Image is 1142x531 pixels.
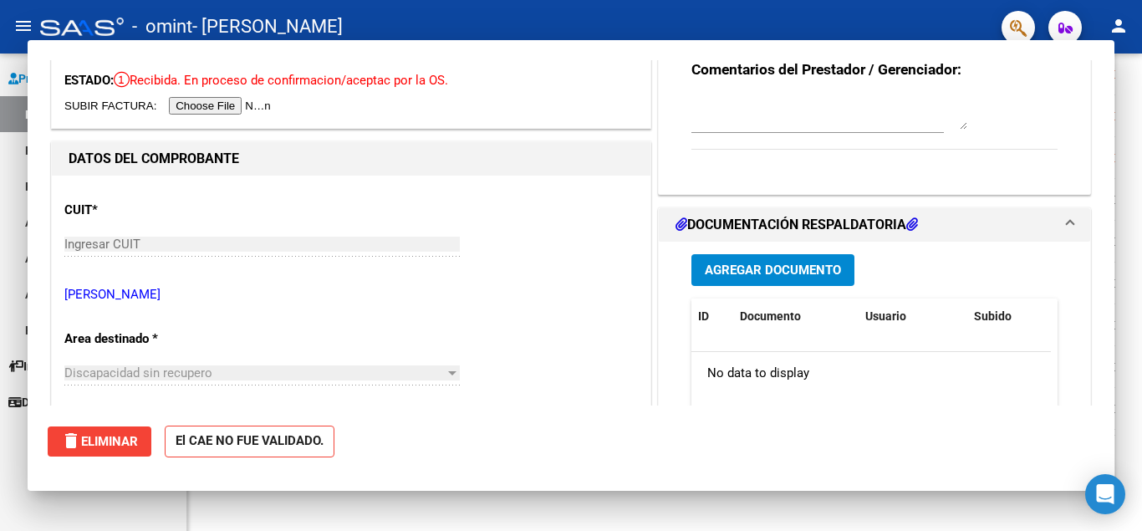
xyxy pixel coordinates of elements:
h1: DOCUMENTACIÓN RESPALDATORIA [676,215,918,235]
button: Agregar Documento [691,254,854,285]
span: Datos de contacto [8,393,118,411]
button: Eliminar [48,426,151,457]
span: Agregar Documento [705,263,841,278]
strong: Comentarios del Prestador / Gerenciador: [691,61,961,78]
mat-icon: menu [13,16,33,36]
datatable-header-cell: Usuario [859,299,967,334]
p: Area destinado * [64,329,237,349]
span: Recibida. En proceso de confirmacion/aceptac por la OS. [114,73,448,88]
p: [PERSON_NAME] [64,285,638,304]
div: COMENTARIOS [659,33,1090,194]
strong: DATOS DEL COMPROBANTE [69,151,239,166]
datatable-header-cell: ID [691,299,733,334]
span: - [PERSON_NAME] [192,8,343,45]
strong: El CAE NO FUE VALIDADO. [165,426,334,458]
mat-icon: delete [61,431,81,451]
span: Instructivos [8,357,86,375]
span: Eliminar [61,434,138,449]
span: ESTADO: [64,73,114,88]
span: Usuario [865,309,906,323]
span: - omint [132,8,192,45]
div: Open Intercom Messenger [1085,474,1125,514]
p: CUIT [64,201,237,220]
datatable-header-cell: Subido [967,299,1051,334]
datatable-header-cell: Documento [733,299,859,334]
div: No data to display [691,352,1051,394]
span: Documento [740,309,801,323]
span: Prestadores / Proveedores [8,69,161,88]
mat-expansion-panel-header: DOCUMENTACIÓN RESPALDATORIA [659,208,1090,242]
mat-icon: person [1109,16,1129,36]
span: Subido [974,309,1012,323]
span: Discapacidad sin recupero [64,365,212,380]
span: ID [698,309,709,323]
